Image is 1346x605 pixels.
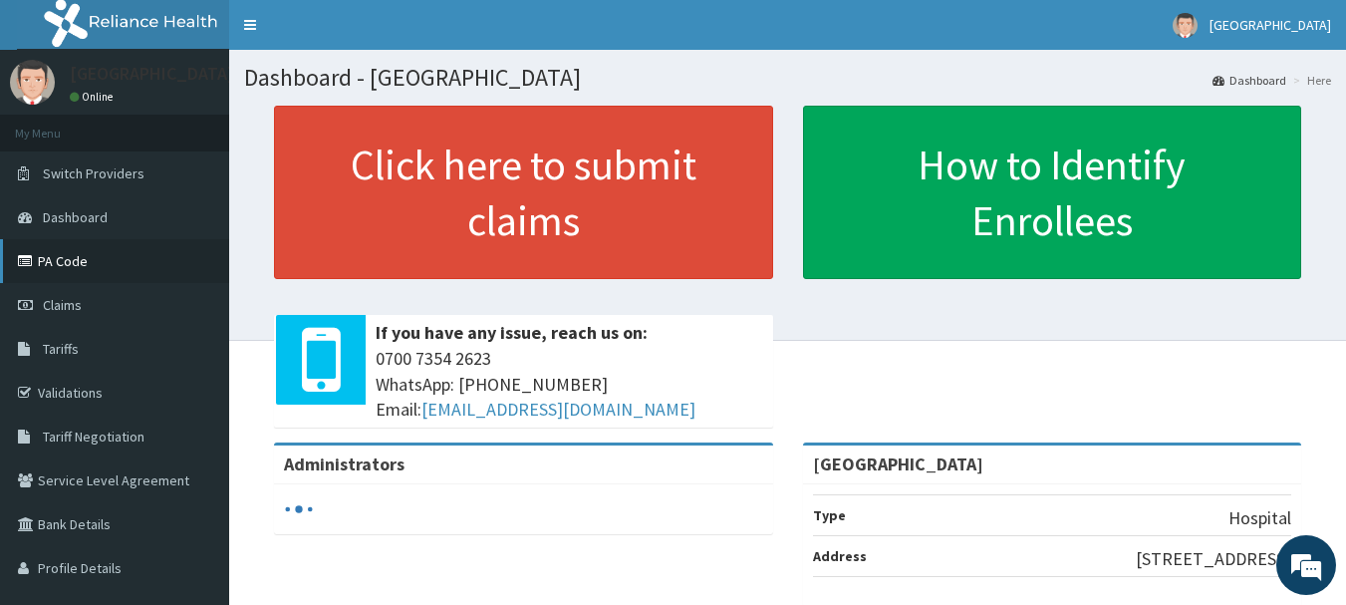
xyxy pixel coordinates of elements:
li: Here [1288,72,1331,89]
img: User Image [1173,13,1198,38]
p: Hospital [1228,505,1291,531]
p: [GEOGRAPHIC_DATA] [70,65,234,83]
h1: Dashboard - [GEOGRAPHIC_DATA] [244,65,1331,91]
span: Tariff Negotiation [43,428,144,446]
a: Online [70,90,118,104]
b: Administrators [284,453,404,475]
img: User Image [10,60,55,105]
a: Dashboard [1212,72,1286,89]
a: How to Identify Enrollees [803,106,1302,279]
span: Tariffs [43,340,79,358]
b: Type [813,506,846,524]
span: Dashboard [43,208,108,226]
span: Claims [43,296,82,314]
span: [GEOGRAPHIC_DATA] [1210,16,1331,34]
b: Address [813,547,867,565]
span: 0700 7354 2623 WhatsApp: [PHONE_NUMBER] Email: [376,346,763,423]
a: [EMAIL_ADDRESS][DOMAIN_NAME] [421,398,695,421]
p: [STREET_ADDRESS] [1136,546,1291,572]
svg: audio-loading [284,494,314,524]
strong: [GEOGRAPHIC_DATA] [813,453,983,475]
span: Switch Providers [43,164,144,182]
b: If you have any issue, reach us on: [376,321,648,344]
a: Click here to submit claims [274,106,773,279]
